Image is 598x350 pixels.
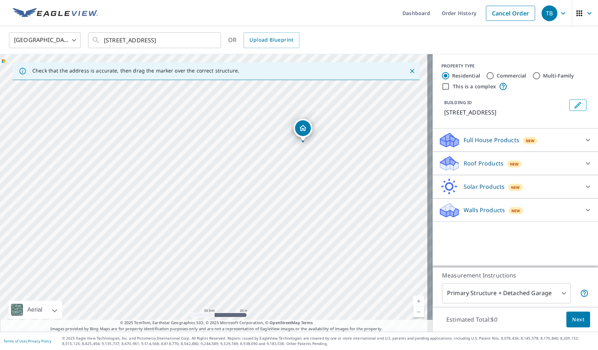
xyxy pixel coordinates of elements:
p: © 2025 Eagle View Technologies, Inc. and Pictometry International Corp. All Rights Reserved. Repo... [62,336,594,346]
label: Residential [452,72,480,79]
p: Estimated Total: $0 [441,312,503,327]
div: Aerial [9,301,62,319]
span: Next [572,315,584,324]
a: Terms [301,320,313,325]
a: Terms of Use [4,339,26,344]
p: | [4,339,51,343]
span: New [511,208,520,214]
p: BUILDING ID [444,99,472,106]
button: Next [566,312,590,328]
div: OR [228,32,299,48]
input: Search by address or latitude-longitude [104,30,206,50]
div: Walls ProductsNew [438,201,592,219]
a: OpenStreetMap [270,320,300,325]
img: EV Logo [13,8,98,19]
div: Roof ProductsNew [438,155,592,172]
div: Dropped pin, building 1, Residential property, 15 S River Ln Geneva, IL 60134 [294,119,312,141]
span: New [526,138,535,144]
a: Cancel Order [486,6,535,21]
div: Full House ProductsNew [438,131,592,149]
div: PROPERTY TYPE [441,63,589,69]
a: Current Level 19, Zoom Out [413,307,424,317]
a: Privacy Policy [28,339,51,344]
label: This is a complex [453,83,496,90]
div: TB [542,5,557,21]
label: Multi-Family [543,72,574,79]
button: Close [408,66,417,76]
p: Walls Products [464,206,505,214]
label: Commercial [497,72,526,79]
span: New [510,161,519,167]
span: Your report will include the primary structure and a detached garage if one exists. [580,289,589,298]
p: Check that the address is accurate, then drag the marker over the correct structure. [32,67,239,74]
div: [GEOGRAPHIC_DATA] [9,30,81,50]
p: Full House Products [464,136,519,144]
div: Primary Structure + Detached Garage [442,283,571,303]
span: New [511,185,520,190]
p: Roof Products [464,159,503,168]
div: Aerial [25,301,45,319]
p: Solar Products [464,182,505,191]
a: Current Level 19, Zoom In [413,296,424,307]
div: Solar ProductsNew [438,178,592,195]
p: Measurement Instructions [442,271,589,280]
p: [STREET_ADDRESS] [444,108,566,117]
span: Upload Blueprint [249,36,293,45]
button: Edit building 1 [569,99,586,111]
a: Upload Blueprint [244,32,299,48]
span: © 2025 TomTom, Earthstar Geographics SIO, © 2025 Microsoft Corporation, © [120,320,313,326]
